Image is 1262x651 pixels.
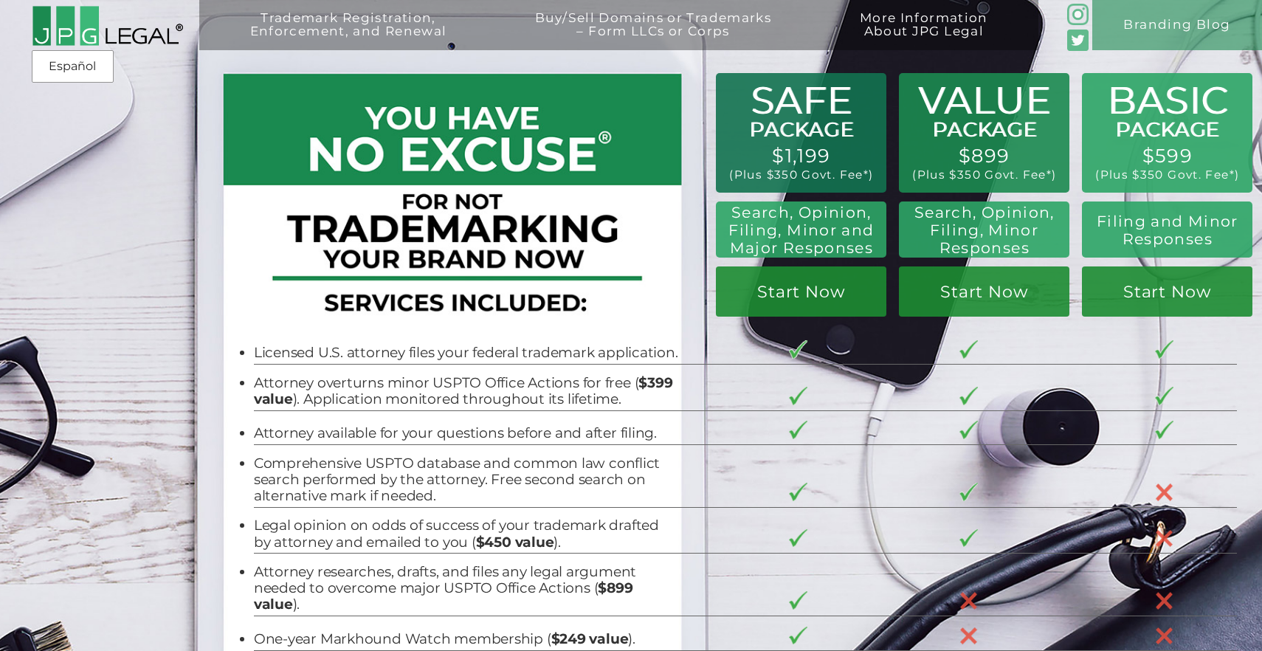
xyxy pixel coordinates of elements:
[36,53,109,80] a: Español
[1155,340,1174,359] img: checkmark-border-3.png
[1155,529,1174,548] img: X-30-3.png
[959,483,979,501] img: checkmark-border-3.png
[1067,4,1088,24] img: glyph-logo_May2016-green3-90.png
[959,529,979,548] img: checkmark-border-3.png
[789,483,808,501] img: checkmark-border-3.png
[959,421,979,439] img: checkmark-border-3.png
[254,455,679,505] li: Comprehensive USPTO database and common law conflict search performed by the attorney. Free secon...
[789,421,808,439] img: checkmark-border-3.png
[909,204,1060,257] h2: Search, Opinion, Filing, Minor Responses
[254,631,679,647] li: One-year Markhound Watch membership ( ).
[254,345,679,361] li: Licensed U.S. attorney files your federal trademark application.
[789,340,808,359] img: checkmark-border-3.png
[1155,387,1174,405] img: checkmark-border-3.png
[497,11,810,61] a: Buy/Sell Domains or Trademarks– Form LLCs or Corps
[1155,627,1174,646] img: X-30-3.png
[899,266,1069,317] a: Start Now
[789,387,808,405] img: checkmark-border-3.png
[724,204,879,257] h2: Search, Opinion, Filing, Minor and Major Responses
[551,630,629,647] b: $249 value
[254,375,679,407] li: Attorney overturns minor USPTO Office Actions for free ( ). Application monitored throughout its ...
[476,534,554,551] b: $450 value
[32,5,183,46] img: 2016-logo-black-letters-3-r.png
[254,517,679,550] li: Legal opinion on odds of success of your trademark drafted by attorney and emailed to you ( ).
[716,266,886,317] a: Start Now
[1155,421,1174,439] img: checkmark-border-3.png
[959,387,979,405] img: checkmark-border-3.png
[959,340,979,359] img: checkmark-border-3.png
[1067,30,1088,50] img: Twitter_Social_Icon_Rounded_Square_Color-mid-green3-90.png
[959,591,979,610] img: X-30-3.png
[1155,483,1174,502] img: X-30-3.png
[789,591,808,610] img: checkmark-border-3.png
[959,627,979,646] img: X-30-3.png
[1155,591,1174,610] img: X-30-3.png
[1092,213,1243,248] h2: Filing and Minor Responses
[212,11,484,61] a: Trademark Registration,Enforcement, and Renewal
[822,11,1026,61] a: More InformationAbout JPG Legal
[254,579,633,613] b: $899 value
[789,529,808,548] img: checkmark-border-3.png
[254,425,679,441] li: Attorney available for your questions before and after filing.
[254,374,673,407] b: $399 value
[1082,266,1252,317] a: Start Now
[254,564,679,613] li: Attorney researches, drafts, and files any legal argument needed to overcome major USPTO Office A...
[789,627,808,645] img: checkmark-border-3.png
